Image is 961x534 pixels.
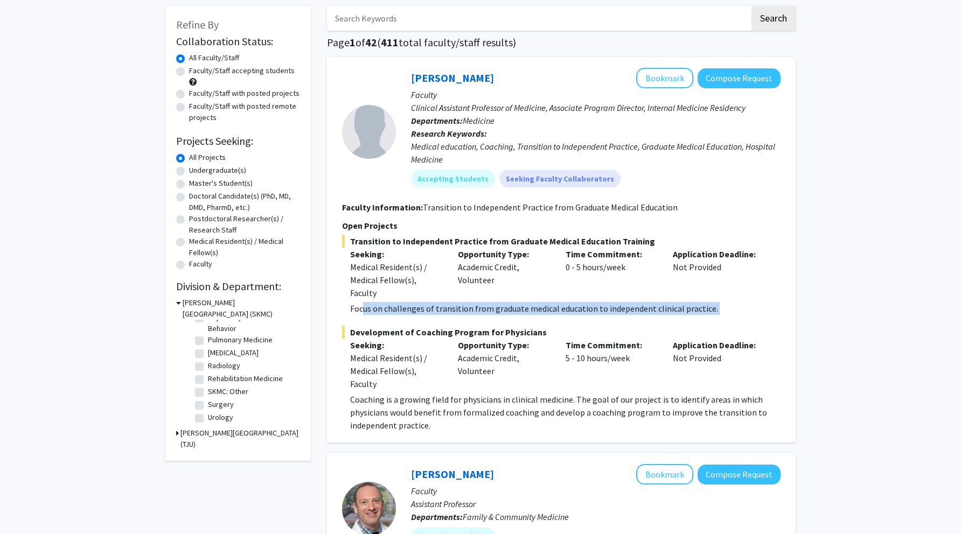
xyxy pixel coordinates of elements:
[365,36,377,49] span: 42
[673,248,764,261] p: Application Deadline:
[411,511,463,522] b: Departments:
[176,35,300,48] h2: Collaboration Status:
[411,140,781,166] div: Medical education, Coaching, Transition to Independent Practice, Graduate Medical Education, Hosp...
[183,297,300,320] h3: [PERSON_NAME][GEOGRAPHIC_DATA] (SKMC)
[189,236,300,258] label: Medical Resident(s) / Medical Fellow(s)
[411,467,494,481] a: [PERSON_NAME]
[350,261,442,299] div: Medical Resident(s) / Medical Fellow(s), Faculty
[189,152,226,163] label: All Projects
[411,497,781,510] p: Assistant Professor
[381,36,399,49] span: 411
[208,373,283,384] label: Rehabilitation Medicine
[176,18,219,31] span: Refine By
[189,258,212,270] label: Faculty
[176,135,300,147] h2: Projects Seeking:
[8,486,46,526] iframe: Chat
[423,202,678,213] fg-read-more: Transition to Independent Practice from Graduate Medical Education
[751,6,796,31] button: Search
[180,427,300,450] h3: [PERSON_NAME][GEOGRAPHIC_DATA] (TJU)
[411,170,495,187] mat-chip: Accepting Students
[208,360,240,371] label: Radiology
[350,393,781,432] p: Coaching is a growing field for physicians in clinical medicine. The goal of our project is to id...
[189,178,253,189] label: Master's Student(s)
[327,36,796,49] h1: Page of ( total faculty/staff results)
[458,248,549,261] p: Opportunity Type:
[411,88,781,101] p: Faculty
[558,339,665,390] div: 5 - 10 hours/week
[208,312,297,334] label: Psychiatry & Human Behavior
[463,115,495,126] span: Medicine
[558,248,665,299] div: 0 - 5 hours/week
[450,339,558,390] div: Academic Credit, Volunteer
[189,101,300,123] label: Faculty/Staff with posted remote projects
[411,484,781,497] p: Faculty
[189,191,300,213] label: Doctoral Candidate(s) (PhD, MD, DMD, PharmD, etc.)
[450,248,558,299] div: Academic Credit, Volunteer
[411,115,463,126] b: Departments:
[665,339,772,390] div: Not Provided
[189,52,239,64] label: All Faculty/Staff
[189,213,300,236] label: Postdoctoral Researcher(s) / Research Staff
[411,101,781,114] p: Clinical Assistant Professor of Medicine, Associate Program Director, Internal Medicine Residency
[342,235,781,248] span: Transition to Independent Practice from Graduate Medical Education Training
[208,412,233,423] label: Urology
[458,339,549,352] p: Opportunity Type:
[350,302,781,315] p: Focus on challenges of transition from graduate medical education to independent clinical practice.
[342,202,423,213] b: Faculty Information:
[208,334,273,346] label: Pulmonary Medicine
[350,352,442,390] div: Medical Resident(s) / Medical Fellow(s), Faculty
[350,248,442,261] p: Seeking:
[566,248,657,261] p: Time Commitment:
[350,339,442,352] p: Seeking:
[673,339,764,352] p: Application Deadline:
[463,511,569,522] span: Family & Community Medicine
[411,128,487,139] b: Research Keywords:
[208,386,248,397] label: SKMC: Other
[698,68,781,88] button: Compose Request to Timothy Kuchera
[350,36,356,49] span: 1
[189,88,300,99] label: Faculty/Staff with posted projects
[411,71,494,85] a: [PERSON_NAME]
[342,326,781,339] span: Development of Coaching Program for Physicians
[566,339,657,352] p: Time Commitment:
[208,347,259,359] label: [MEDICAL_DATA]
[499,170,621,187] mat-chip: Seeking Faculty Collaborators
[327,6,750,31] input: Search Keywords
[189,65,295,76] label: Faculty/Staff accepting students
[636,464,693,484] button: Add Gregory Jaffe to Bookmarks
[208,399,234,410] label: Surgery
[176,280,300,293] h2: Division & Department:
[665,248,772,299] div: Not Provided
[636,68,693,88] button: Add Timothy Kuchera to Bookmarks
[342,219,781,232] p: Open Projects
[189,165,246,176] label: Undergraduate(s)
[698,465,781,484] button: Compose Request to Gregory Jaffe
